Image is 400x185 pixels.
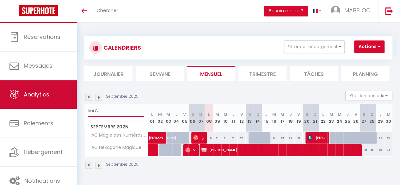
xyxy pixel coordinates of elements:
[175,111,178,117] abbr: J
[297,111,300,117] abbr: V
[278,104,286,132] th: 17
[329,111,333,117] abbr: M
[229,104,237,132] th: 11
[106,94,138,100] p: Septembre 2025
[376,132,384,144] div: 55
[270,132,278,144] div: 63
[215,111,219,117] abbr: M
[272,111,276,117] abbr: M
[345,91,392,100] button: Gestion des prix
[237,104,246,132] th: 12
[286,132,295,144] div: 65
[246,104,254,132] th: 13
[360,144,368,156] div: 57
[183,111,186,117] abbr: V
[145,132,154,144] a: [PERSON_NAME]
[213,132,221,144] div: 51
[360,104,368,132] th: 27
[96,7,118,14] span: Chercher
[5,3,24,22] button: Ouvrir le widget de chat LiveChat
[303,104,311,132] th: 20
[201,144,354,156] span: [PERSON_NAME]
[208,111,210,117] abbr: L
[149,128,178,140] span: [PERSON_NAME]
[362,111,365,117] abbr: S
[193,132,204,144] span: [PERSON_NAME]
[187,66,235,81] li: Mensuel
[376,104,384,132] th: 29
[223,111,227,117] abbr: M
[289,111,292,117] abbr: J
[156,104,164,132] th: 02
[346,111,349,117] abbr: J
[341,66,389,81] li: Planning
[354,40,385,53] button: Actions
[295,104,303,132] th: 19
[24,33,60,41] span: Réservations
[284,40,345,53] button: Filtrer par hébergement
[248,111,251,117] abbr: S
[386,111,390,117] abbr: M
[384,132,392,144] div: 59
[354,111,357,117] abbr: V
[24,90,49,98] span: Analytics
[343,104,352,132] th: 25
[280,111,284,117] abbr: M
[86,132,149,139] span: AC Magie des Numéros [MEDICAL_DATA]
[205,132,213,144] div: 49
[102,40,141,55] h3: CALENDRIERS
[331,6,340,15] img: ...
[229,132,237,144] div: 61
[352,104,360,132] th: 26
[205,104,213,132] th: 08
[313,111,317,117] abbr: D
[232,111,235,117] abbr: J
[88,105,144,117] input: Rechercher un logement...
[384,144,392,156] div: 43
[337,111,341,117] abbr: M
[262,104,270,132] th: 15
[151,111,153,117] abbr: L
[221,104,230,132] th: 10
[84,66,132,81] li: Journalier
[24,148,63,156] span: Hébergement
[185,144,196,156] span: Véronique Le Grill
[86,144,149,151] span: AC Hexagone Magique T2
[307,132,326,144] span: [PERSON_NAME]
[335,104,343,132] th: 24
[379,111,381,117] abbr: L
[191,111,194,117] abbr: S
[311,104,319,132] th: 21
[278,132,286,144] div: 62
[319,104,327,132] th: 22
[286,104,295,132] th: 18
[370,111,373,117] abbr: D
[172,104,181,132] th: 04
[85,122,148,132] span: Septembre 2025
[221,132,230,144] div: 61
[24,119,53,127] span: Paiements
[376,144,384,156] div: 39
[158,111,162,117] abbr: M
[24,62,52,70] span: Messages
[106,162,138,168] p: Septembre 2025
[136,66,184,81] li: Semaine
[164,104,172,132] th: 03
[166,111,170,117] abbr: M
[368,144,376,156] div: 46
[295,132,303,144] div: 66
[385,7,393,15] img: logout
[148,104,156,132] th: 01
[24,177,60,185] span: Notifications
[237,132,246,144] div: 64
[290,66,338,81] li: Tâches
[213,104,221,132] th: 09
[327,104,335,132] th: 23
[384,104,392,132] th: 30
[19,5,58,16] img: Super Booking
[265,111,267,117] abbr: L
[254,104,262,132] th: 14
[322,111,324,117] abbr: L
[270,104,278,132] th: 16
[199,111,202,117] abbr: D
